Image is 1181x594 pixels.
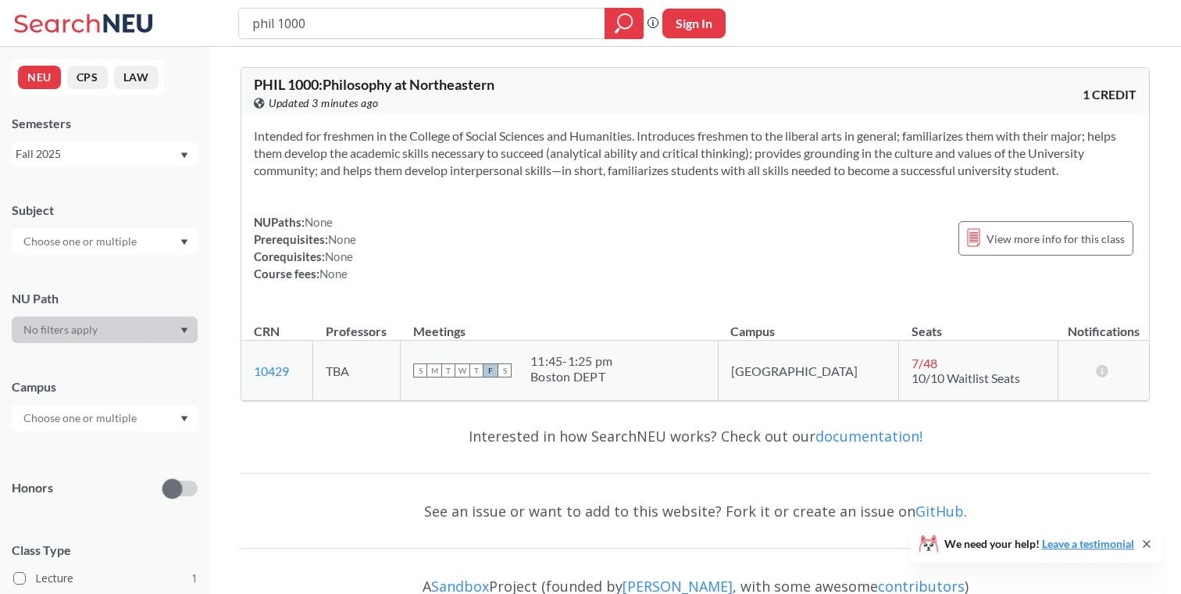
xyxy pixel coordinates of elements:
[401,307,719,341] th: Meetings
[12,228,198,255] div: Dropdown arrow
[1058,307,1149,341] th: Notifications
[254,213,356,282] div: NUPaths: Prerequisites: Corequisites: Course fees:
[328,232,356,246] span: None
[254,323,280,340] div: CRN
[718,341,898,401] td: [GEOGRAPHIC_DATA]
[12,479,53,497] p: Honors
[915,502,964,521] a: GitHub
[912,370,1020,385] span: 10/10 Waitlist Seats
[12,317,198,343] div: Dropdown arrow
[114,66,159,89] button: LAW
[254,76,494,93] span: PHIL 1000 : Philosophy at Northeastern
[313,341,401,401] td: TBA
[483,363,498,378] span: F
[241,413,1150,459] div: Interested in how SearchNEU works? Check out our
[662,9,726,38] button: Sign In
[16,145,179,163] div: Fall 2025
[441,363,455,378] span: T
[12,290,198,307] div: NU Path
[987,229,1125,249] span: View more info for this class
[12,378,198,395] div: Campus
[180,327,188,334] svg: Dropdown arrow
[251,10,594,37] input: Class, professor, course number, "phrase"
[180,152,188,159] svg: Dropdown arrow
[605,8,644,39] div: magnifying glass
[12,405,198,431] div: Dropdown arrow
[912,356,937,370] span: 7 / 48
[269,95,379,112] span: Updated 3 minutes ago
[191,570,198,587] span: 1
[718,307,898,341] th: Campus
[944,539,1134,549] span: We need your help!
[180,239,188,245] svg: Dropdown arrow
[469,363,483,378] span: T
[455,363,469,378] span: W
[12,141,198,166] div: Fall 2025Dropdown arrow
[1083,86,1136,103] span: 1 CREDIT
[899,307,1058,341] th: Seats
[498,363,512,378] span: S
[254,127,1136,179] section: Intended for freshmen in the College of Social Sciences and Humanities. Introduces freshmen to th...
[254,363,289,378] a: 10429
[313,307,401,341] th: Professors
[12,542,198,559] span: Class Type
[815,427,922,445] a: documentation!
[427,363,441,378] span: M
[615,13,633,34] svg: magnifying glass
[530,369,612,385] div: Boston DEPT
[18,66,61,89] button: NEU
[305,215,333,229] span: None
[16,409,147,428] input: Choose one or multiple
[12,202,198,219] div: Subject
[12,115,198,132] div: Semesters
[13,568,198,589] label: Lecture
[16,232,147,251] input: Choose one or multiple
[67,66,108,89] button: CPS
[325,249,353,263] span: None
[241,488,1150,534] div: See an issue or want to add to this website? Fork it or create an issue on .
[319,267,348,281] span: None
[530,353,612,369] div: 11:45 - 1:25 pm
[413,363,427,378] span: S
[180,416,188,422] svg: Dropdown arrow
[1042,537,1134,550] a: Leave a testimonial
